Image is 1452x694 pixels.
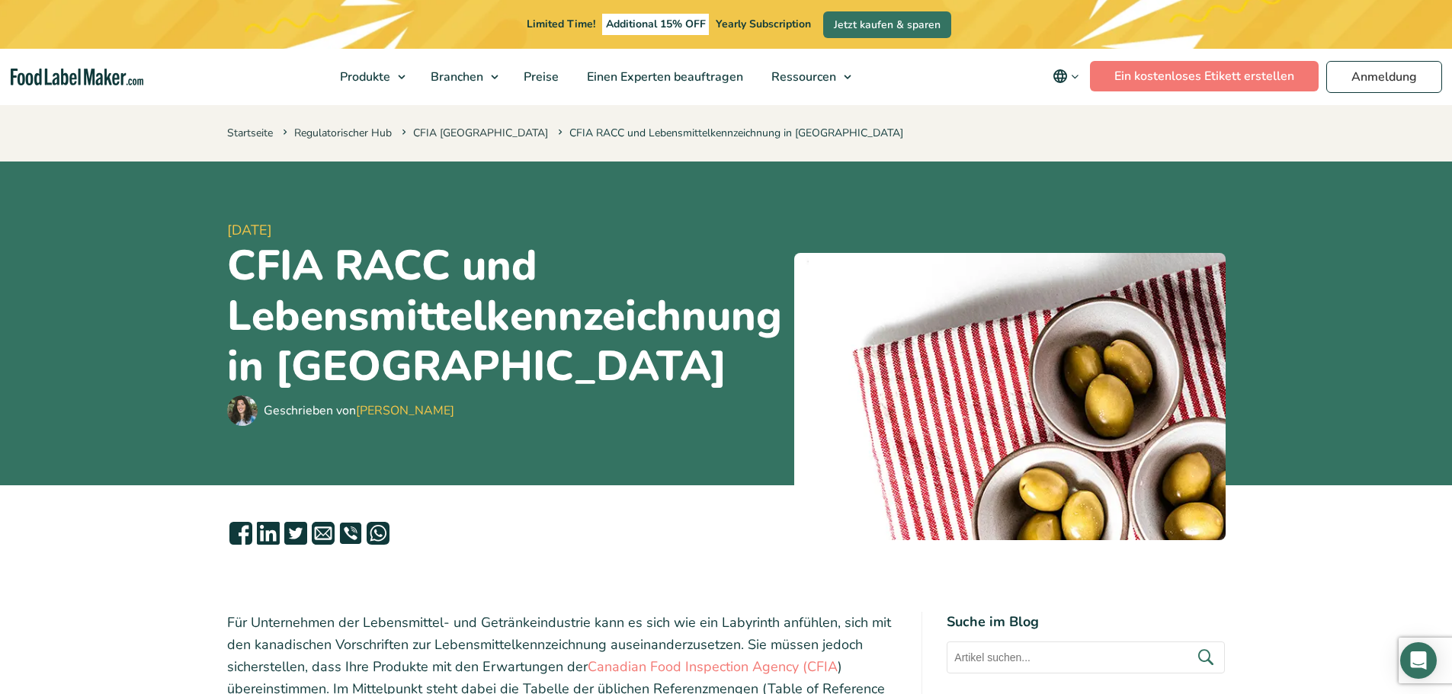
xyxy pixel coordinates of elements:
div: Open Intercom Messenger [1400,642,1437,679]
a: Anmeldung [1326,61,1442,93]
a: Branchen [417,49,506,105]
a: Ressourcen [758,49,859,105]
h1: CFIA RACC und Lebensmittelkennzeichnung in [GEOGRAPHIC_DATA] [227,241,782,392]
span: Yearly Subscription [716,17,811,31]
span: Additional 15% OFF [602,14,710,35]
a: Regulatorischer Hub [294,126,392,140]
img: Maria Abi Hanna - Lebensmittel-Etikettenmacherin [227,395,258,426]
span: Ressourcen [767,69,838,85]
a: Startseite [227,126,273,140]
a: Produkte [326,49,413,105]
span: Branchen [426,69,485,85]
a: CFIA [GEOGRAPHIC_DATA] [413,126,548,140]
h4: Suche im Blog [947,612,1225,632]
span: Produkte [335,69,392,85]
a: Canadian Food Inspection Agency (CFIA [588,657,838,676]
a: Einen Experten beauftragen [573,49,754,105]
a: Jetzt kaufen & sparen [823,11,951,38]
span: Preise [519,69,560,85]
div: Geschrieben von [264,401,454,420]
span: CFIA RACC und Lebensmittelkennzeichnung in [GEOGRAPHIC_DATA] [555,126,903,140]
a: Preise [510,49,569,105]
span: Limited Time! [527,17,595,31]
input: Artikel suchen... [947,641,1225,673]
span: [DATE] [227,220,782,241]
span: Einen Experten beauftragen [582,69,745,85]
a: [PERSON_NAME] [356,402,454,419]
a: Ein kostenloses Etikett erstellen [1090,61,1319,91]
